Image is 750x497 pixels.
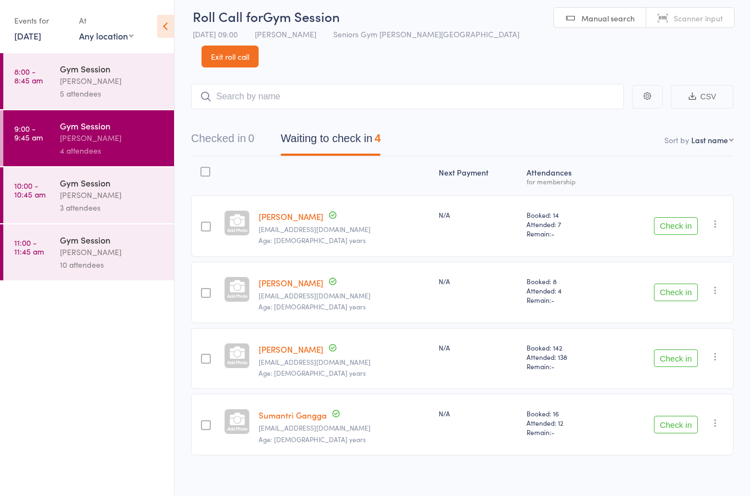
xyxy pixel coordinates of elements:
span: Remain: [527,229,604,239]
span: Booked: 14 [527,211,604,220]
a: Sumantri Gangga [259,410,327,421]
div: [PERSON_NAME] [60,189,165,202]
div: N/A [439,343,518,353]
span: - [551,428,555,437]
span: Attended: 12 [527,419,604,428]
div: Events for [14,12,68,30]
a: 9:00 -9:45 amGym Session[PERSON_NAME]4 attendees [3,111,174,167]
div: Last name [691,135,728,146]
div: 0 [248,133,254,145]
span: - [551,362,555,371]
span: Age: [DEMOGRAPHIC_DATA] years [259,435,366,444]
a: Exit roll call [202,46,259,68]
a: 8:00 -8:45 amGym Session[PERSON_NAME]5 attendees [3,54,174,110]
small: sumantri.gangga@gmail.com [259,425,430,432]
div: [PERSON_NAME] [60,75,165,88]
input: Search by name [191,84,624,110]
button: Check in [654,218,698,235]
button: Check in [654,416,698,434]
span: Age: [DEMOGRAPHIC_DATA] years [259,236,366,245]
small: tjbushell555@gmail.com [259,292,430,300]
time: 10:00 - 10:45 am [14,182,46,199]
div: [PERSON_NAME] [60,132,165,145]
span: Scanner input [674,13,723,24]
time: 11:00 - 11:45 am [14,239,44,256]
a: 11:00 -11:45 amGym Session[PERSON_NAME]10 attendees [3,225,174,281]
div: for membership [527,178,604,185]
a: [DATE] [14,30,41,42]
button: Check in [654,284,698,302]
span: [PERSON_NAME] [255,29,316,40]
a: [PERSON_NAME] [259,344,323,355]
div: At [79,12,133,30]
span: Remain: [527,428,604,437]
div: N/A [439,211,518,220]
span: Manual search [581,13,635,24]
button: Checked in0 [191,127,254,156]
span: - [551,296,555,305]
button: Waiting to check in4 [281,127,380,156]
div: N/A [439,277,518,286]
span: [DATE] 09:00 [193,29,238,40]
div: 4 attendees [60,145,165,157]
span: - [551,229,555,239]
span: Booked: 142 [527,343,604,353]
div: 3 attendees [60,202,165,214]
a: [PERSON_NAME] [259,211,323,223]
div: [PERSON_NAME] [60,246,165,259]
span: Seniors Gym [PERSON_NAME][GEOGRAPHIC_DATA] [333,29,519,40]
span: Age: [DEMOGRAPHIC_DATA] years [259,302,366,312]
span: Roll Call for [193,8,263,26]
div: 4 [374,133,380,145]
label: Sort by [664,135,689,146]
span: Remain: [527,296,604,305]
small: csbushell@hotmail.com [259,226,430,234]
span: Booked: 16 [527,409,604,419]
div: Gym Session [60,234,165,246]
button: Check in [654,350,698,368]
div: N/A [439,409,518,419]
div: Atten­dances [522,162,608,191]
div: Any location [79,30,133,42]
a: [PERSON_NAME] [259,278,323,289]
span: Attended: 4 [527,286,604,296]
span: Age: [DEMOGRAPHIC_DATA] years [259,369,366,378]
span: Gym Session [263,8,340,26]
button: CSV [671,86,734,109]
div: Next Payment [434,162,522,191]
span: Remain: [527,362,604,371]
span: Attended: 7 [527,220,604,229]
div: Gym Session [60,120,165,132]
div: 10 attendees [60,259,165,272]
span: Attended: 138 [527,353,604,362]
div: Gym Session [60,177,165,189]
div: 5 attendees [60,88,165,100]
span: Booked: 8 [527,277,604,286]
time: 8:00 - 8:45 am [14,67,43,85]
div: Gym Session [60,63,165,75]
small: careyrussell@hotmail.com [259,359,430,366]
time: 9:00 - 9:45 am [14,125,43,142]
a: 10:00 -10:45 amGym Session[PERSON_NAME]3 attendees [3,168,174,224]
